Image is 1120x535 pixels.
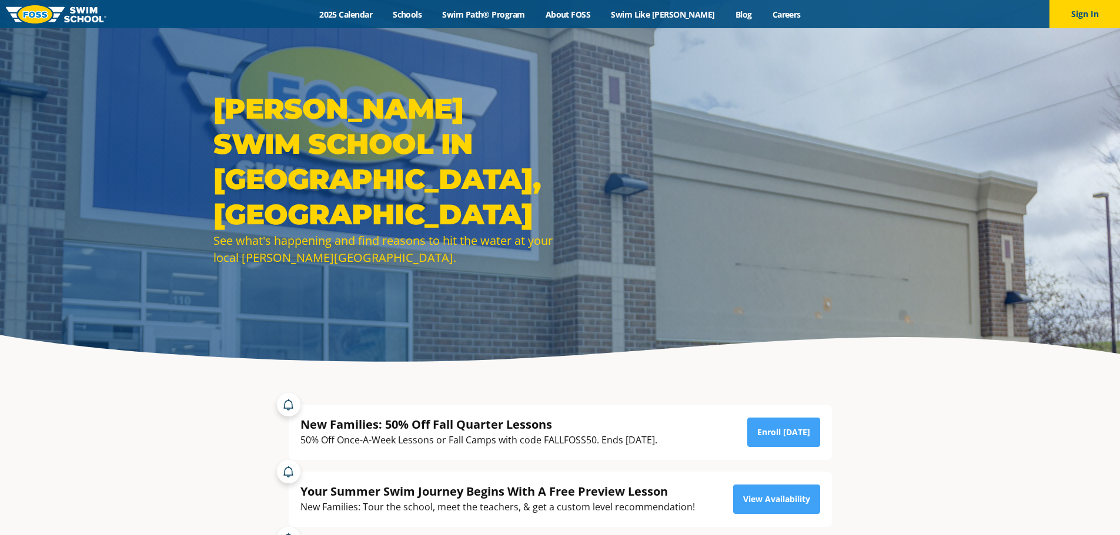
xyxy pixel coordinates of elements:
[213,91,554,232] h1: [PERSON_NAME] Swim School in [GEOGRAPHIC_DATA], [GEOGRAPHIC_DATA]
[747,418,820,447] a: Enroll [DATE]
[300,483,695,499] div: Your Summer Swim Journey Begins With A Free Preview Lesson
[300,499,695,515] div: New Families: Tour the school, meet the teachers, & get a custom level recommendation!
[601,9,726,20] a: Swim Like [PERSON_NAME]
[309,9,383,20] a: 2025 Calendar
[762,9,811,20] a: Careers
[725,9,762,20] a: Blog
[300,432,657,448] div: 50% Off Once-A-Week Lessons or Fall Camps with code FALLFOSS50. Ends [DATE].
[383,9,432,20] a: Schools
[432,9,535,20] a: Swim Path® Program
[213,232,554,266] div: See what's happening and find reasons to hit the water at your local [PERSON_NAME][GEOGRAPHIC_DATA].
[6,5,106,23] img: FOSS Swim School Logo
[535,9,601,20] a: About FOSS
[300,416,657,432] div: New Families: 50% Off Fall Quarter Lessons
[733,484,820,514] a: View Availability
